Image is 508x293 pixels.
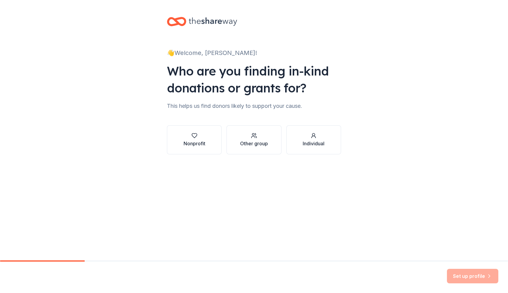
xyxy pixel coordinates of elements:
[184,140,205,147] div: Nonprofit
[167,48,341,58] div: 👋 Welcome, [PERSON_NAME]!
[167,125,222,154] button: Nonprofit
[303,140,324,147] div: Individual
[240,140,268,147] div: Other group
[286,125,341,154] button: Individual
[226,125,281,154] button: Other group
[167,63,341,96] div: Who are you finding in-kind donations or grants for?
[167,101,341,111] div: This helps us find donors likely to support your cause.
